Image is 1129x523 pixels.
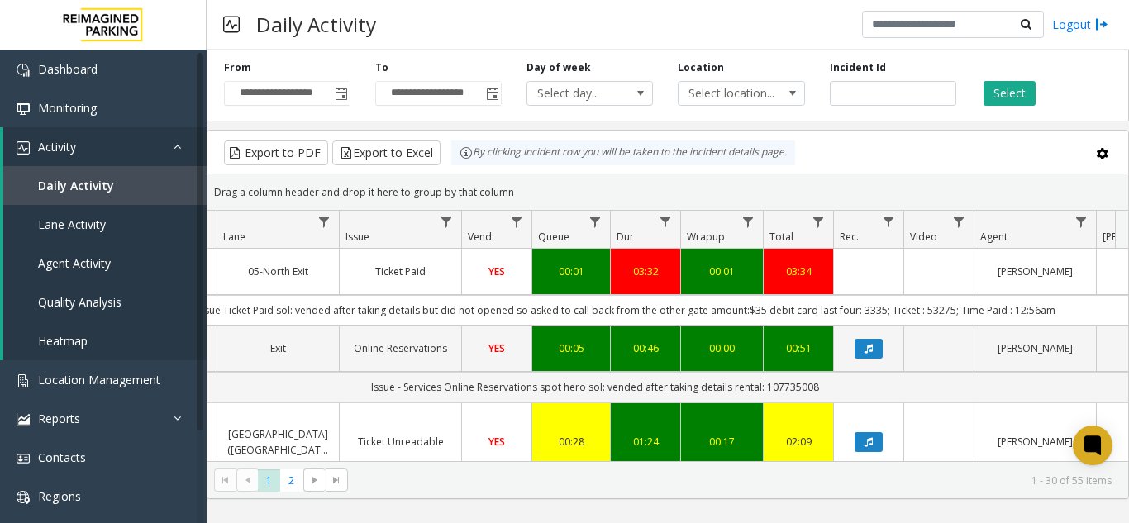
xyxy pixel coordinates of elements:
span: Select day... [527,82,627,105]
span: Agent [980,230,1008,244]
span: Queue [538,230,569,244]
a: [PERSON_NAME] [984,264,1086,279]
a: Vend Filter Menu [506,211,528,233]
button: Select [984,81,1036,106]
img: infoIcon.svg [460,146,473,159]
span: Contacts [38,449,86,465]
a: Agent Activity [3,244,207,283]
img: 'icon' [17,141,30,155]
label: Incident Id [830,60,886,75]
span: Activity [38,139,76,155]
a: YES [472,434,522,449]
img: 'icon' [17,374,30,387]
a: 02:09 [774,434,823,449]
a: Lane Filter Menu [313,211,336,233]
button: Export to Excel [332,140,441,165]
a: 01:24 [621,434,670,449]
span: Monitoring [38,100,97,116]
img: 'icon' [17,102,30,116]
div: By clicking Incident row you will be taken to the incident details page. [451,140,795,165]
img: 'icon' [17,491,30,504]
a: 03:34 [774,264,823,279]
a: Exit [227,340,329,356]
span: Go to the last page [326,468,348,492]
div: Data table [207,211,1128,461]
span: Go to the next page [303,468,326,492]
span: Toggle popup [331,82,350,105]
a: 00:46 [621,340,670,356]
span: Dur [617,230,634,244]
span: Go to the next page [308,473,322,487]
span: Video [910,230,937,244]
div: Drag a column header and drop it here to group by that column [207,178,1128,207]
span: Heatmap [38,333,88,349]
span: Lane Activity [38,216,106,232]
a: 00:05 [542,340,600,356]
a: Total Filter Menu [807,211,830,233]
span: Location Management [38,372,160,387]
a: Activity [3,127,207,166]
span: Issue [345,230,369,244]
span: Daily Activity [38,178,114,193]
span: Page 2 [280,469,302,492]
a: Video Filter Menu [948,211,970,233]
a: YES [472,340,522,356]
a: Heatmap [3,321,207,360]
span: Wrapup [687,230,725,244]
label: To [375,60,388,75]
a: YES [472,264,522,279]
span: Agent Activity [38,255,111,271]
span: YES [488,341,505,355]
a: Issue Filter Menu [436,211,458,233]
span: Total [769,230,793,244]
a: [PERSON_NAME] [984,434,1086,449]
a: 05-North Exit [227,264,329,279]
button: Export to PDF [224,140,328,165]
a: 00:28 [542,434,600,449]
a: 00:17 [691,434,753,449]
span: Rec. [840,230,859,244]
img: logout [1095,16,1108,33]
span: Lane [223,230,245,244]
label: Location [678,60,724,75]
span: Quality Analysis [38,294,121,310]
img: 'icon' [17,452,30,465]
span: Reports [38,411,80,426]
a: Agent Filter Menu [1070,211,1093,233]
label: From [224,60,251,75]
span: Vend [468,230,492,244]
label: Day of week [526,60,591,75]
h3: Daily Activity [248,4,384,45]
a: 00:01 [542,264,600,279]
span: Page 1 [258,469,280,492]
a: Queue Filter Menu [584,211,607,233]
a: Wrapup Filter Menu [737,211,760,233]
a: [GEOGRAPHIC_DATA] ([GEOGRAPHIC_DATA]) [227,426,329,458]
a: Rec. Filter Menu [878,211,900,233]
a: 03:32 [621,264,670,279]
a: 00:51 [774,340,823,356]
span: YES [488,435,505,449]
a: Logout [1052,16,1108,33]
span: YES [488,264,505,278]
img: 'icon' [17,413,30,426]
a: 00:00 [691,340,753,356]
a: Quality Analysis [3,283,207,321]
kendo-pager-info: 1 - 30 of 55 items [358,473,1112,487]
a: Daily Activity [3,166,207,205]
a: Online Reservations [350,340,451,356]
a: [PERSON_NAME] [984,340,1086,356]
span: Go to the last page [330,473,343,487]
a: Ticket Paid [350,264,451,279]
span: Toggle popup [483,82,501,105]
